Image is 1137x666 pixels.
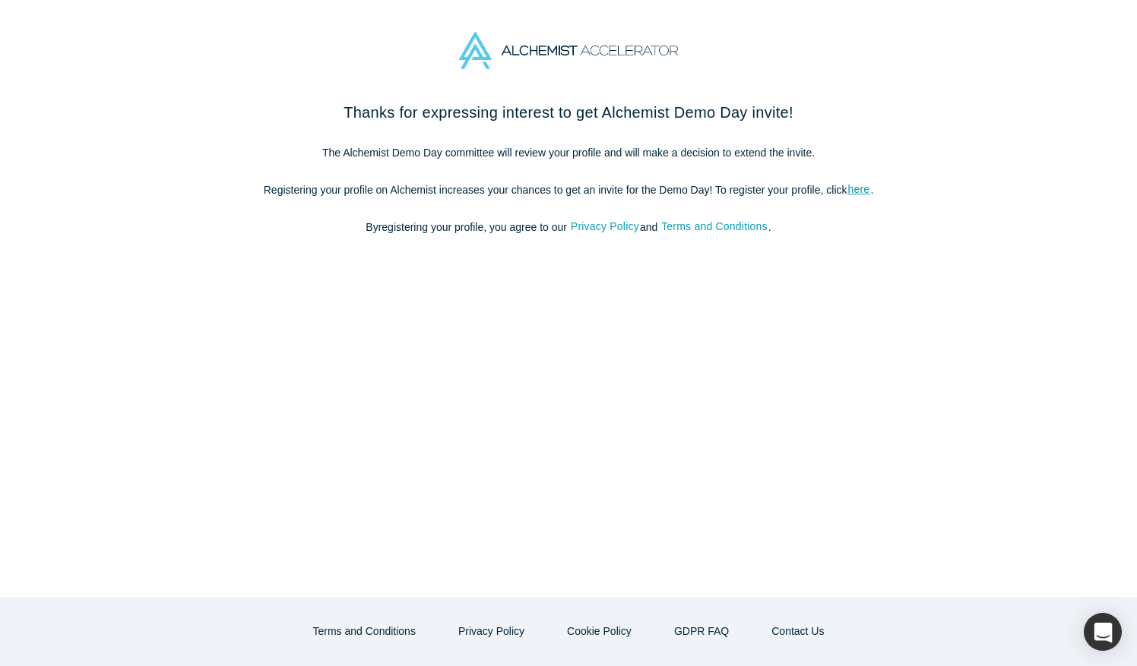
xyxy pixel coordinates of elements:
p: By registering your profile , you agree to our and . [249,219,888,235]
button: Privacy Policy [570,218,640,235]
button: Contact Us [755,618,840,645]
a: here [847,181,871,198]
button: Terms and Conditions [660,218,768,235]
button: Privacy Policy [442,618,540,645]
img: Alchemist Accelerator Logo [459,32,678,69]
button: Terms and Conditions [297,618,432,645]
p: Registering your profile on Alchemist increases your chances to get an invite for the Demo Day! T... [249,182,888,198]
h2: Thanks for expressing interest to get Alchemist Demo Day invite! [249,101,888,124]
a: GDPR FAQ [658,618,745,645]
p: The Alchemist Demo Day committee will review your profile and will make a decision to extend the ... [249,145,888,161]
button: Cookie Policy [551,618,648,645]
